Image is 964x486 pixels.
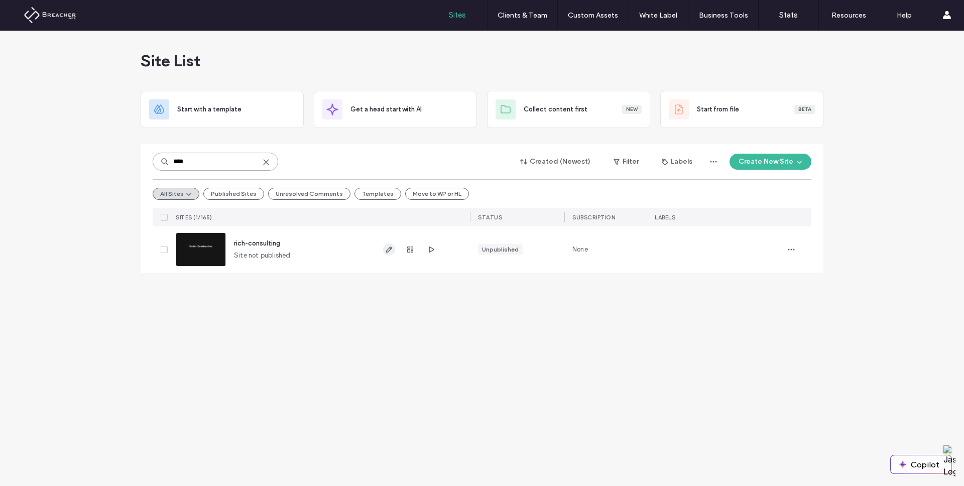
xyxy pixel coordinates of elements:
div: Collect content firstNew [487,91,650,128]
span: Get a head start with AI [350,104,422,114]
button: Filter [604,154,649,170]
button: Create New Site [730,154,811,170]
div: New [622,105,642,114]
label: Resources [831,11,866,20]
div: Start with a template [141,91,304,128]
span: Site not published [234,251,291,261]
span: SITES (1/165) [176,214,212,221]
button: Copilot [891,455,951,473]
span: Help [23,7,44,16]
span: LABELS [655,214,675,221]
div: Beta [794,105,815,114]
span: SUBSCRIPTION [572,214,615,221]
button: Created (Newest) [512,154,599,170]
label: White Label [639,11,677,20]
button: All Sites [153,188,199,200]
span: Collect content first [524,104,587,114]
div: Unpublished [482,245,519,254]
a: rich-consulting [234,239,280,247]
span: Start from file [697,104,739,114]
button: Labels [653,154,701,170]
span: STATUS [478,214,502,221]
button: Move to WP or HL [405,188,469,200]
button: Templates [354,188,401,200]
div: Get a head start with AI [314,91,477,128]
span: None [572,245,588,255]
label: Sites [449,11,466,20]
button: Published Sites [203,188,264,200]
div: Start from fileBeta [660,91,823,128]
label: Custom Assets [568,11,618,20]
label: Clients & Team [498,11,547,20]
span: Start with a template [177,104,242,114]
label: Business Tools [699,11,748,20]
label: Help [897,11,912,20]
button: Unresolved Comments [268,188,350,200]
span: Site List [141,51,200,71]
label: Stats [779,11,798,20]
